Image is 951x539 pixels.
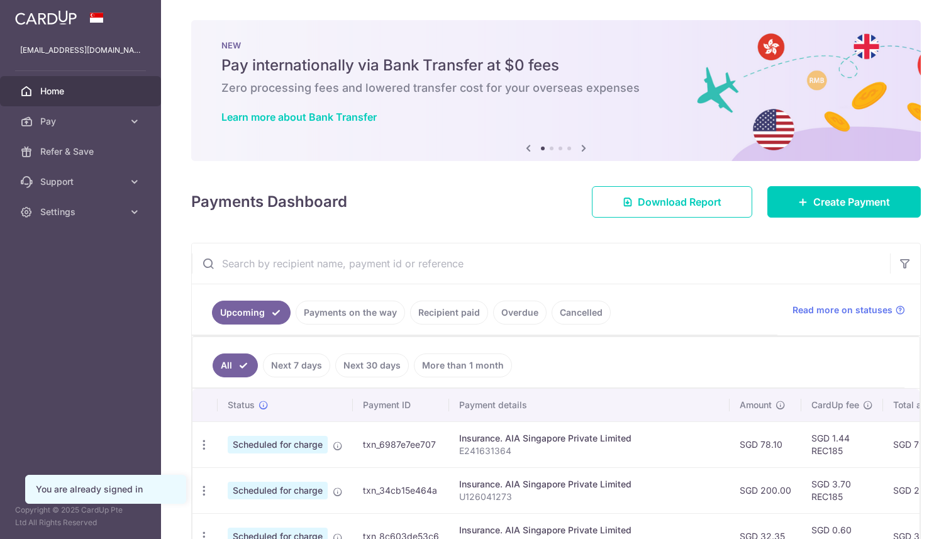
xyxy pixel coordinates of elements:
[740,399,772,411] span: Amount
[870,501,938,533] iframe: Opens a widget where you can find more information
[15,10,77,25] img: CardUp
[40,85,123,97] span: Home
[801,467,883,513] td: SGD 3.70 REC185
[414,353,512,377] a: More than 1 month
[353,467,449,513] td: txn_34cb15e464a
[191,20,921,161] img: Bank transfer banner
[792,304,893,316] span: Read more on statuses
[221,40,891,50] p: NEW
[296,301,405,325] a: Payments on the way
[40,175,123,188] span: Support
[813,194,890,209] span: Create Payment
[221,111,377,123] a: Learn more about Bank Transfer
[213,353,258,377] a: All
[221,55,891,75] h5: Pay internationally via Bank Transfer at $0 fees
[410,301,488,325] a: Recipient paid
[228,399,255,411] span: Status
[228,436,328,453] span: Scheduled for charge
[36,483,175,496] div: You are already signed in
[459,524,720,536] div: Insurance. AIA Singapore Private Limited
[40,145,123,158] span: Refer & Save
[792,304,905,316] a: Read more on statuses
[801,421,883,467] td: SGD 1.44 REC185
[228,482,328,499] span: Scheduled for charge
[221,81,891,96] h6: Zero processing fees and lowered transfer cost for your overseas expenses
[449,389,730,421] th: Payment details
[40,115,123,128] span: Pay
[459,445,720,457] p: E241631364
[459,478,720,491] div: Insurance. AIA Singapore Private Limited
[192,243,890,284] input: Search by recipient name, payment id or reference
[811,399,859,411] span: CardUp fee
[353,421,449,467] td: txn_6987e7ee707
[730,421,801,467] td: SGD 78.10
[20,44,141,57] p: [EMAIL_ADDRESS][DOMAIN_NAME]
[263,353,330,377] a: Next 7 days
[592,186,752,218] a: Download Report
[893,399,935,411] span: Total amt.
[212,301,291,325] a: Upcoming
[335,353,409,377] a: Next 30 days
[638,194,721,209] span: Download Report
[493,301,547,325] a: Overdue
[40,206,123,218] span: Settings
[459,491,720,503] p: U126041273
[730,467,801,513] td: SGD 200.00
[767,186,921,218] a: Create Payment
[459,432,720,445] div: Insurance. AIA Singapore Private Limited
[552,301,611,325] a: Cancelled
[191,191,347,213] h4: Payments Dashboard
[353,389,449,421] th: Payment ID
